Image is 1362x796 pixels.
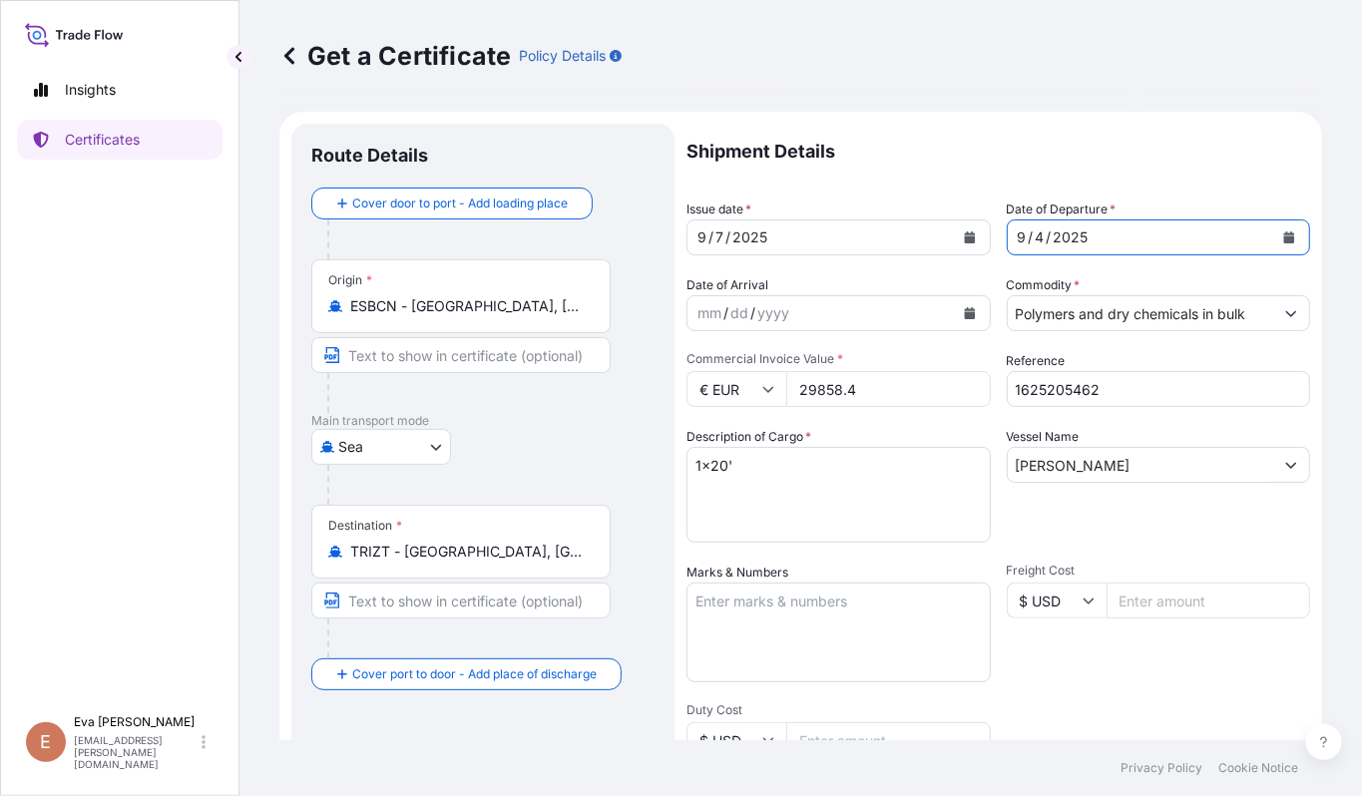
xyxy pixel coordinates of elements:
[65,80,116,100] p: Insights
[686,563,788,583] label: Marks & Numbers
[311,337,611,373] input: Text to appear on certificate
[1007,427,1080,447] label: Vessel Name
[1016,225,1029,249] div: month,
[686,275,768,295] span: Date of Arrival
[1107,583,1311,618] input: Enter amount
[1007,275,1081,295] label: Commodity
[74,734,198,770] p: [EMAIL_ADDRESS][PERSON_NAME][DOMAIN_NAME]
[328,518,402,534] div: Destination
[786,722,991,758] input: Enter amount
[686,447,991,543] textarea: 1x20'
[311,188,593,219] button: Cover door to port - Add loading place
[730,225,769,249] div: year,
[311,429,451,465] button: Select transport
[713,225,725,249] div: day,
[1007,371,1311,407] input: Enter booking reference
[17,70,223,110] a: Insights
[1218,760,1298,776] a: Cookie Notice
[328,272,372,288] div: Origin
[686,351,991,367] span: Commercial Invoice Value
[1007,199,1117,219] span: Date of Departure
[311,658,622,690] button: Cover port to door - Add place of discharge
[1008,295,1274,331] input: Type to search commodity
[1007,563,1311,579] span: Freight Cost
[350,296,586,316] input: Origin
[1029,225,1034,249] div: /
[311,413,655,429] p: Main transport mode
[1273,447,1309,483] button: Show suggestions
[786,371,991,407] input: Enter amount
[1052,225,1091,249] div: year,
[311,144,428,168] p: Route Details
[1121,760,1202,776] a: Privacy Policy
[74,714,198,730] p: Eva [PERSON_NAME]
[686,199,751,219] span: Issue date
[686,702,991,718] span: Duty Cost
[954,297,986,329] button: Calendar
[723,301,728,325] div: /
[725,225,730,249] div: /
[350,542,586,562] input: Destination
[686,124,1310,180] p: Shipment Details
[41,732,52,752] span: E
[686,427,811,447] label: Description of Cargo
[352,664,597,684] span: Cover port to door - Add place of discharge
[338,437,363,457] span: Sea
[1273,295,1309,331] button: Show suggestions
[750,301,755,325] div: /
[1034,225,1047,249] div: day,
[311,583,611,618] input: Text to appear on certificate
[695,301,723,325] div: month,
[708,225,713,249] div: /
[1008,447,1274,483] input: Type to search vessel name or IMO
[1047,225,1052,249] div: /
[728,301,750,325] div: day,
[954,221,986,253] button: Calendar
[17,120,223,160] a: Certificates
[352,194,568,213] span: Cover door to port - Add loading place
[1273,221,1305,253] button: Calendar
[695,225,708,249] div: month,
[279,40,511,72] p: Get a Certificate
[755,301,791,325] div: year,
[1007,351,1066,371] label: Reference
[65,130,140,150] p: Certificates
[519,46,606,66] p: Policy Details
